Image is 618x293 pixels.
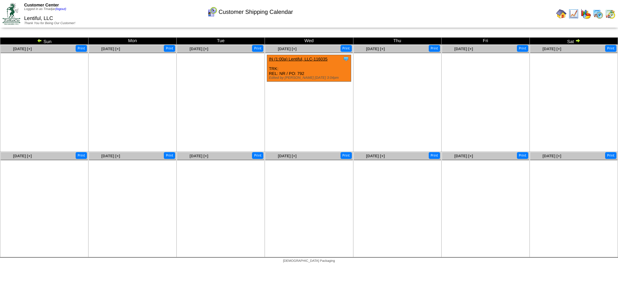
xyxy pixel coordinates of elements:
[343,56,349,62] img: Tooltip
[278,154,296,158] a: [DATE] [+]
[24,3,59,7] span: Customer Center
[76,152,87,159] button: Print
[283,259,335,263] span: [DEMOGRAPHIC_DATA] Packaging
[265,38,353,45] td: Wed
[517,45,528,52] button: Print
[517,152,528,159] button: Print
[101,47,120,51] a: [DATE] [+]
[605,152,616,159] button: Print
[366,47,385,51] a: [DATE] [+]
[76,45,87,52] button: Print
[556,9,566,19] img: home.gif
[190,154,208,158] a: [DATE] [+]
[13,47,32,51] a: [DATE] [+]
[269,57,327,61] a: IN (1:00a) Lentiful, LLC-116035
[543,47,561,51] a: [DATE] [+]
[353,38,441,45] td: Thu
[278,47,296,51] a: [DATE] [+]
[219,9,293,15] span: Customer Shipping Calendar
[269,76,351,80] div: Edited by [PERSON_NAME] [DATE] 3:04pm
[341,152,352,159] button: Print
[605,9,615,19] img: calendarinout.gif
[605,45,616,52] button: Print
[341,45,352,52] button: Print
[366,154,385,158] a: [DATE] [+]
[441,38,529,45] td: Fri
[13,154,32,158] a: [DATE] [+]
[454,154,473,158] a: [DATE] [+]
[0,38,89,45] td: Sun
[101,154,120,158] a: [DATE] [+]
[593,9,603,19] img: calendarprod.gif
[55,7,66,11] a: (logout)
[24,7,66,11] span: Logged in as Tmadjar
[207,7,217,17] img: calendarcustomer.gif
[89,38,177,45] td: Mon
[581,9,591,19] img: graph.gif
[568,9,579,19] img: line_graph.gif
[177,38,265,45] td: Tue
[575,38,580,43] img: arrowright.gif
[3,3,20,24] img: ZoRoCo_Logo(Green%26Foil)%20jpg.webp
[543,154,561,158] a: [DATE] [+]
[37,38,42,43] img: arrowleft.gif
[252,45,263,52] button: Print
[164,152,175,159] button: Print
[429,45,440,52] button: Print
[267,55,351,82] div: TRK: REL: NR / PO: 792
[190,47,208,51] a: [DATE] [+]
[252,152,263,159] button: Print
[454,47,473,51] a: [DATE] [+]
[164,45,175,52] button: Print
[24,22,75,25] span: Thank You for Being Our Customer!
[24,16,53,21] span: Lentiful, LLC
[529,38,618,45] td: Sat
[429,152,440,159] button: Print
